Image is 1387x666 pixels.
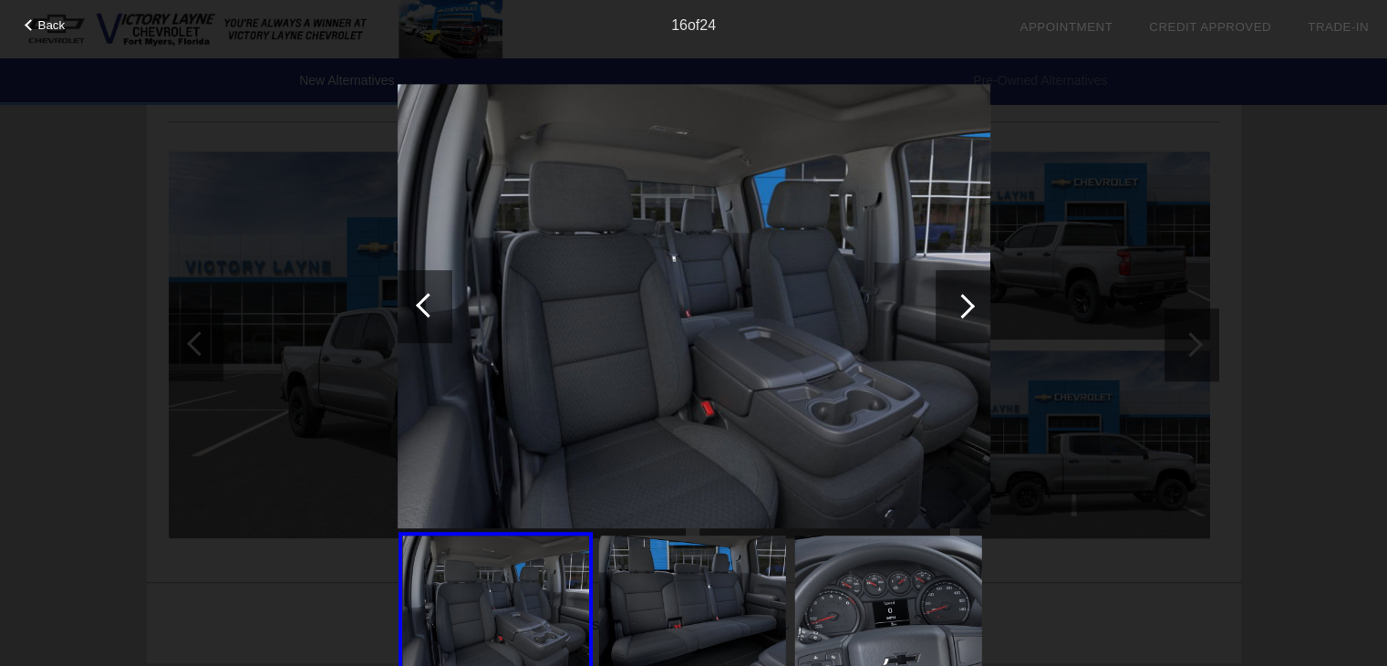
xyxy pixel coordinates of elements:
[671,17,688,33] span: 16
[699,17,716,33] span: 24
[1020,20,1113,34] a: Appointment
[398,84,990,529] img: 2026-chevrolet-silverado-1500-crew-pickup-16.jpg
[38,18,66,32] span: Back
[1149,20,1271,34] a: Credit Approved
[1308,20,1369,34] a: Trade-In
